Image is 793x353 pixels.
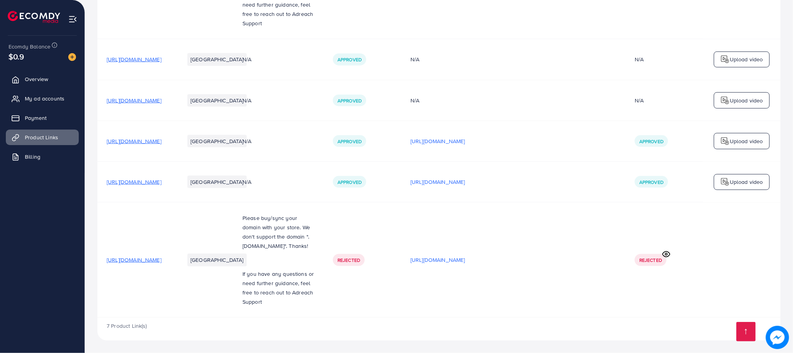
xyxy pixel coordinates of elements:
[242,213,314,251] p: Please buy/sync your domain with your store. We don't support the domain ".[DOMAIN_NAME]". Thanks!
[68,53,76,61] img: image
[25,153,40,161] span: Billing
[639,179,663,185] span: Approved
[410,97,616,104] div: N/A
[635,55,644,63] div: N/A
[25,114,47,122] span: Payment
[410,137,465,146] p: [URL][DOMAIN_NAME]
[639,257,662,263] span: Rejected
[410,55,616,63] div: N/A
[6,91,79,106] a: My ad accounts
[410,255,465,265] p: [URL][DOMAIN_NAME]
[8,11,60,23] img: logo
[410,177,465,187] p: [URL][DOMAIN_NAME]
[107,55,161,63] span: [URL][DOMAIN_NAME]
[639,138,663,145] span: Approved
[338,138,362,145] span: Approved
[242,269,314,306] p: If you have any questions or need further guidance, feel free to reach out to Adreach Support
[720,137,730,146] img: logo
[720,96,730,105] img: logo
[730,55,763,64] p: Upload video
[242,178,251,186] span: N/A
[730,137,763,146] p: Upload video
[107,256,161,264] span: [URL][DOMAIN_NAME]
[187,94,247,107] li: [GEOGRAPHIC_DATA]
[242,97,251,104] span: N/A
[25,133,58,141] span: Product Links
[6,130,79,145] a: Product Links
[187,53,247,66] li: [GEOGRAPHIC_DATA]
[720,55,730,64] img: logo
[187,135,247,147] li: [GEOGRAPHIC_DATA]
[25,95,64,102] span: My ad accounts
[107,178,161,186] span: [URL][DOMAIN_NAME]
[242,55,251,63] span: N/A
[25,75,48,83] span: Overview
[242,137,251,145] span: N/A
[68,15,77,24] img: menu
[720,177,730,187] img: logo
[338,179,362,185] span: Approved
[338,56,362,63] span: Approved
[766,326,789,349] img: image
[635,97,644,104] div: N/A
[187,254,247,266] li: [GEOGRAPHIC_DATA]
[9,51,24,62] span: $0.9
[6,71,79,87] a: Overview
[107,137,161,145] span: [URL][DOMAIN_NAME]
[338,97,362,104] span: Approved
[107,97,161,104] span: [URL][DOMAIN_NAME]
[187,176,247,188] li: [GEOGRAPHIC_DATA]
[6,110,79,126] a: Payment
[730,177,763,187] p: Upload video
[6,149,79,164] a: Billing
[730,96,763,105] p: Upload video
[107,322,147,330] span: 7 Product Link(s)
[9,43,50,50] span: Ecomdy Balance
[338,257,360,263] span: Rejected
